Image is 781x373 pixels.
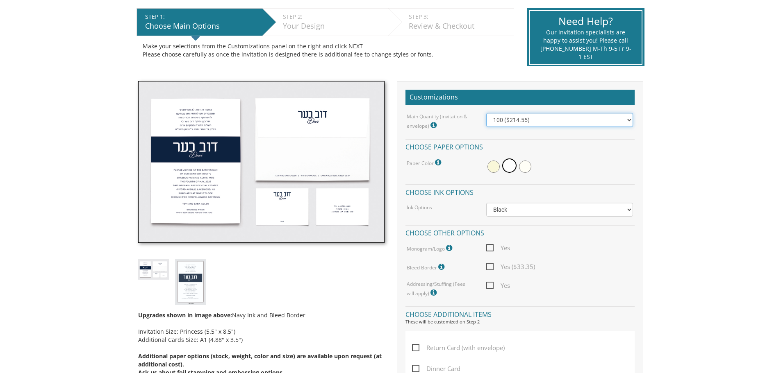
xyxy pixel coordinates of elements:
[283,13,384,21] div: STEP 2:
[405,90,635,105] h2: Customizations
[486,280,510,291] span: Yes
[405,306,635,321] h4: Choose additional items
[486,243,510,253] span: Yes
[138,259,169,279] img: bminv-thumb-17.jpg
[405,319,635,325] div: These will be customized on Step 2
[143,42,508,59] div: Make your selections from the Customizations panel on the right and click NEXT Please choose care...
[486,262,535,272] span: Yes ($33.35)
[407,157,443,168] label: Paper Color
[407,280,474,298] label: Addressing/Stuffing (Fees will apply)
[405,225,635,239] h4: Choose other options
[407,243,454,253] label: Monogram/Logo
[407,204,432,211] label: Ink Options
[412,343,505,353] span: Return Card (with envelope)
[283,21,384,32] div: Your Design
[145,13,258,21] div: STEP 1:
[540,14,631,29] div: Need Help?
[138,352,382,368] span: Additional paper options (stock, weight, color and size) are available upon request (at additiona...
[540,28,631,61] div: Our invitation specialists are happy to assist you! Please call [PHONE_NUMBER] M-Th 9-5 Fr 9-1 EST
[175,259,206,305] img: no%20bleed%20samples-3.jpg
[409,13,510,21] div: STEP 3:
[407,262,446,272] label: Bleed Border
[407,113,474,131] label: Main Quantity (invitation & envelope)
[138,311,232,319] span: Upgrades shown in image above:
[145,21,258,32] div: Choose Main Options
[405,139,635,153] h4: Choose paper options
[409,21,510,32] div: Review & Checkout
[405,184,635,199] h4: Choose ink options
[138,81,385,243] img: bminv-thumb-17.jpg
